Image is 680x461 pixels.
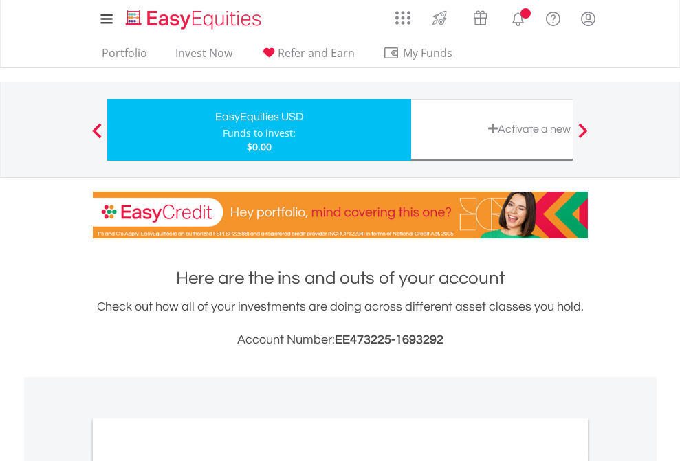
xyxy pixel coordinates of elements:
[335,333,443,346] span: EE473225-1693292
[93,192,588,238] img: EasyCredit Promotion Banner
[93,297,588,350] div: Check out how all of your investments are doing across different asset classes you hold.
[96,46,153,67] a: Portfolio
[569,130,597,144] button: Next
[278,45,355,60] span: Refer and Earn
[469,7,492,29] img: vouchers-v2.svg
[123,8,267,31] img: EasyEquities_Logo.png
[247,140,272,153] span: $0.00
[93,266,588,291] h1: Here are the ins and outs of your account
[428,7,451,29] img: thrive-v2.svg
[116,107,403,126] div: EasyEquities USD
[395,10,410,25] img: grid-menu-icon.svg
[170,46,238,67] a: Invest Now
[255,46,360,67] a: Refer and Earn
[120,3,267,31] a: Home page
[93,330,588,350] h3: Account Number:
[83,130,111,144] button: Previous
[571,3,606,34] a: My Profile
[223,126,296,140] div: Funds to invest:
[501,3,536,31] a: Notifications
[383,44,473,62] span: My Funds
[536,3,571,31] a: FAQ's and Support
[460,3,501,29] a: Vouchers
[386,3,419,25] a: AppsGrid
